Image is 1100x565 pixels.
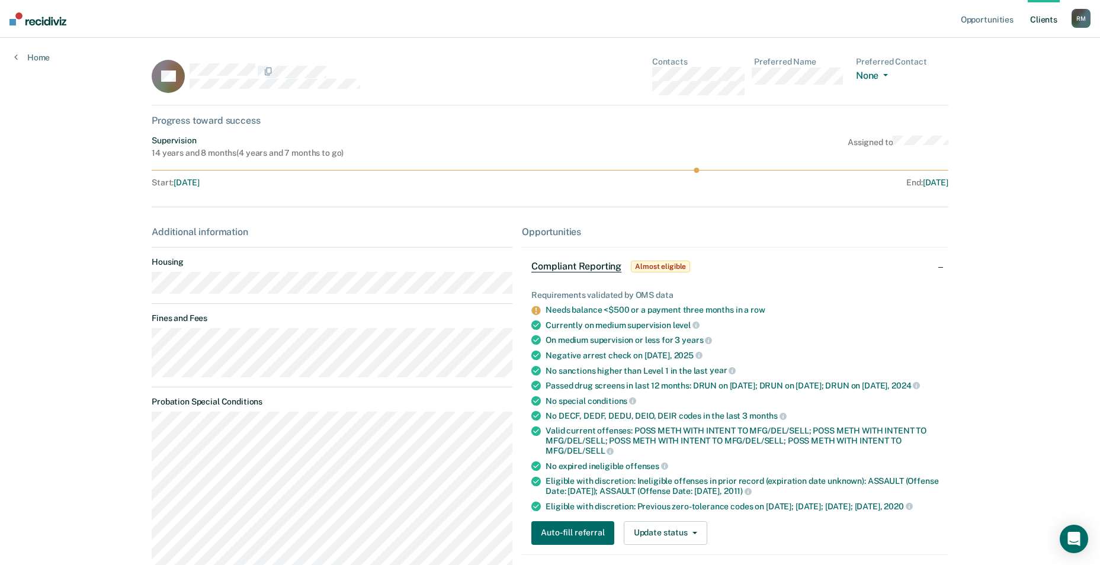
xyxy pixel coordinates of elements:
[652,57,745,67] dt: Contacts
[724,486,752,496] span: 2011)
[588,396,636,406] span: conditions
[152,136,344,146] div: Supervision
[631,261,690,272] span: Almost eligible
[152,226,512,237] div: Additional information
[152,178,550,188] div: Start :
[531,521,618,545] a: Auto-fill referral
[152,313,512,323] dt: Fines and Fees
[522,248,948,285] div: Compliant ReportingAlmost eligible
[531,261,621,272] span: Compliant Reporting
[1060,525,1088,553] div: Open Intercom Messenger
[856,70,893,84] button: None
[546,350,939,361] div: Negative arrest check on [DATE],
[152,115,948,126] div: Progress toward success
[546,365,939,376] div: No sanctions higher than Level 1 in the last
[546,426,939,456] div: Valid current offenses: POSS METH WITH INTENT TO MFG/DEL/SELL; POSS METH WITH INTENT TO MFG/DEL/S...
[546,335,939,345] div: On medium supervision or less for 3
[546,501,939,512] div: Eligible with discretion: Previous zero-tolerance codes on [DATE]; [DATE]; [DATE]; [DATE],
[546,410,939,421] div: No DECF, DEDF, DEDU, DEIO, DEIR codes in the last 3
[546,380,939,391] div: Passed drug screens in last 12 months: DRUN on [DATE]; DRUN on [DATE]; DRUN on [DATE],
[546,446,614,455] span: MFG/DEL/SELL
[710,365,736,375] span: year
[754,57,846,67] dt: Preferred Name
[555,178,948,188] div: End :
[673,320,700,330] span: level
[1072,9,1091,28] button: RM
[923,178,948,187] span: [DATE]
[152,397,512,407] dt: Probation Special Conditions
[531,290,939,300] div: Requirements validated by OMS data
[1072,9,1091,28] div: R M
[848,136,948,158] div: Assigned to
[884,502,912,511] span: 2020
[522,226,948,237] div: Opportunities
[624,521,707,545] button: Update status
[152,148,344,158] div: 14 years and 8 months ( 4 years and 7 months to go )
[749,411,787,420] span: months
[626,461,668,471] span: offenses
[674,351,703,360] span: 2025
[546,476,939,496] div: Eligible with discretion: Ineligible offenses in prior record (expiration date unknown): ASSAULT ...
[174,178,199,187] span: [DATE]
[546,396,939,406] div: No special
[152,257,512,267] dt: Housing
[682,335,712,345] span: years
[546,320,939,330] div: Currently on medium supervision
[546,305,765,314] a: Needs balance <$500 or a payment three months in a row
[546,461,939,471] div: No expired ineligible
[531,521,614,545] button: Auto-fill referral
[14,52,50,63] a: Home
[9,12,66,25] img: Recidiviz
[891,381,920,390] span: 2024
[856,57,948,67] dt: Preferred Contact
